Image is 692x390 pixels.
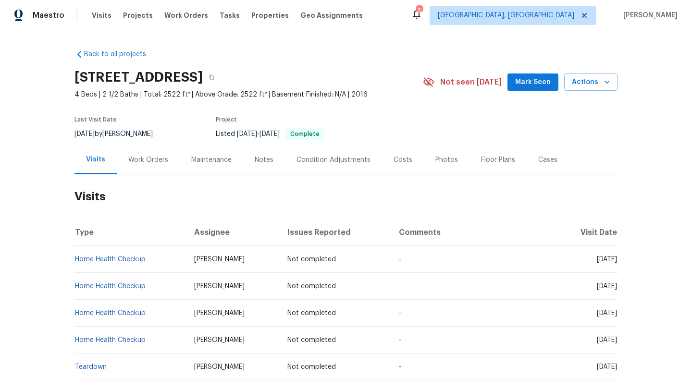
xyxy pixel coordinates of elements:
div: Photos [435,155,458,165]
a: Home Health Checkup [75,283,146,290]
span: Projects [123,11,153,20]
span: - [399,364,401,370]
span: [PERSON_NAME] [619,11,678,20]
a: Home Health Checkup [75,337,146,343]
span: Listed [216,131,324,137]
span: Tasks [220,12,240,19]
button: Copy Address [203,69,220,86]
span: Not completed [287,283,336,290]
span: [DATE] [597,337,617,343]
th: Visit Date [554,219,618,246]
div: Costs [394,155,412,165]
span: [DATE] [597,283,617,290]
span: Geo Assignments [300,11,363,20]
span: - [399,283,401,290]
div: Cases [538,155,557,165]
span: - [399,310,401,317]
a: Home Health Checkup [75,310,146,317]
span: Not completed [287,256,336,263]
span: [PERSON_NAME] [194,283,245,290]
span: Not completed [287,337,336,343]
button: Actions [564,73,618,91]
h2: Visits [74,174,618,219]
span: Work Orders [164,11,208,20]
span: Not seen [DATE] [440,77,502,87]
span: [DATE] [597,256,617,263]
span: Complete [286,131,323,137]
div: Work Orders [128,155,168,165]
span: [DATE] [597,310,617,317]
span: Last Visit Date [74,117,117,122]
span: Project [216,117,237,122]
span: [GEOGRAPHIC_DATA], [GEOGRAPHIC_DATA] [438,11,574,20]
span: [PERSON_NAME] [194,256,245,263]
th: Assignee [186,219,280,246]
a: Teardown [75,364,107,370]
span: 4 Beds | 2 1/2 Baths | Total: 2522 ft² | Above Grade: 2522 ft² | Basement Finished: N/A | 2016 [74,90,423,99]
div: Maintenance [191,155,232,165]
span: Actions [572,76,610,88]
div: by [PERSON_NAME] [74,128,164,140]
h2: [STREET_ADDRESS] [74,73,203,82]
span: [DATE] [237,131,257,137]
span: Maestro [33,11,64,20]
span: [DATE] [597,364,617,370]
th: Type [74,219,186,246]
button: Mark Seen [507,73,558,91]
span: - [399,256,401,263]
span: Not completed [287,364,336,370]
span: Visits [92,11,111,20]
a: Back to all projects [74,49,167,59]
div: 2 [416,6,422,15]
span: - [237,131,280,137]
th: Issues Reported [280,219,391,246]
span: Not completed [287,310,336,317]
th: Comments [391,219,554,246]
span: [PERSON_NAME] [194,310,245,317]
span: [DATE] [259,131,280,137]
span: Properties [251,11,289,20]
span: Mark Seen [515,76,551,88]
div: Condition Adjustments [297,155,371,165]
div: Visits [86,155,105,164]
span: - [399,337,401,343]
a: Home Health Checkup [75,256,146,263]
span: [DATE] [74,131,95,137]
div: Floor Plans [481,155,515,165]
span: [PERSON_NAME] [194,337,245,343]
div: Notes [255,155,273,165]
span: [PERSON_NAME] [194,364,245,370]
